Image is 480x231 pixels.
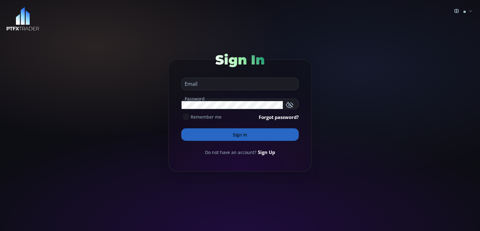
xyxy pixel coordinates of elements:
[181,149,299,156] div: Do not have an account?
[181,128,299,141] button: Sign In
[258,149,275,156] a: Sign Up
[6,7,39,31] img: LOGO
[215,52,265,68] span: Sign In
[259,114,299,121] a: Forgot password?
[191,114,222,120] span: Remember me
